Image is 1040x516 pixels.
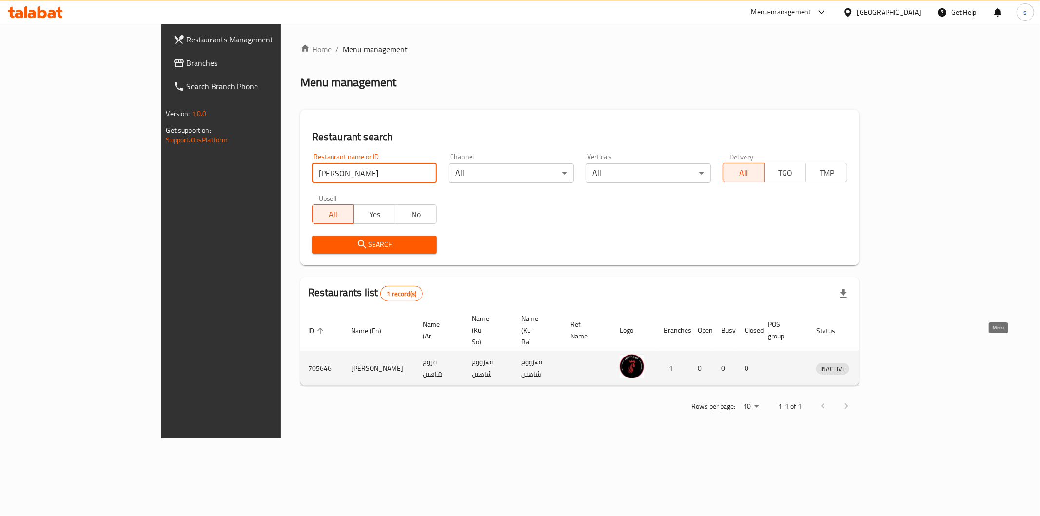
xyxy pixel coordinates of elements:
[521,313,551,348] span: Name (Ku-Ba)
[166,124,211,137] span: Get support on:
[399,207,433,221] span: No
[381,289,422,298] span: 1 record(s)
[187,34,327,45] span: Restaurants Management
[464,351,513,386] td: فەرووج شاهین
[727,166,761,180] span: All
[1023,7,1027,18] span: s
[300,75,396,90] h2: Menu management
[449,163,574,183] div: All
[857,7,922,18] div: [GEOGRAPHIC_DATA]
[810,166,844,180] span: TMP
[300,43,860,55] nav: breadcrumb
[335,43,339,55] li: /
[690,351,713,386] td: 0
[316,207,350,221] span: All
[395,204,437,224] button: No
[320,238,430,251] span: Search
[312,236,437,254] button: Search
[300,310,895,386] table: enhanced table
[312,163,437,183] input: Search for restaurant name or ID..
[612,310,656,351] th: Logo
[192,107,207,120] span: 1.0.0
[308,285,423,301] h2: Restaurants list
[343,351,415,386] td: [PERSON_NAME]
[764,163,806,182] button: TGO
[308,325,327,337] span: ID
[768,318,797,342] span: POS group
[165,75,335,98] a: Search Branch Phone
[166,107,190,120] span: Version:
[751,6,811,18] div: Menu-management
[768,166,802,180] span: TGO
[513,351,563,386] td: فەرووج شاهین
[312,204,354,224] button: All
[737,310,760,351] th: Closed
[723,163,765,182] button: All
[691,400,735,413] p: Rows per page:
[570,318,600,342] span: Ref. Name
[312,130,848,144] h2: Restaurant search
[586,163,711,183] div: All
[816,325,848,337] span: Status
[415,351,464,386] td: فروج شاهين
[656,310,690,351] th: Branches
[778,400,802,413] p: 1-1 of 1
[343,43,408,55] span: Menu management
[656,351,690,386] td: 1
[690,310,713,351] th: Open
[165,28,335,51] a: Restaurants Management
[713,351,737,386] td: 0
[351,325,394,337] span: Name (En)
[165,51,335,75] a: Branches
[832,282,855,305] div: Export file
[816,363,849,375] span: INACTIVE
[737,351,760,386] td: 0
[423,318,452,342] span: Name (Ar)
[166,134,228,146] a: Support.OpsPlatform
[729,153,754,160] label: Delivery
[319,195,337,201] label: Upsell
[187,57,327,69] span: Branches
[805,163,847,182] button: TMP
[358,207,392,221] span: Yes
[620,354,644,378] img: Farouj Chahin
[380,286,423,301] div: Total records count
[353,204,395,224] button: Yes
[472,313,502,348] span: Name (Ku-So)
[713,310,737,351] th: Busy
[739,399,763,414] div: Rows per page:
[187,80,327,92] span: Search Branch Phone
